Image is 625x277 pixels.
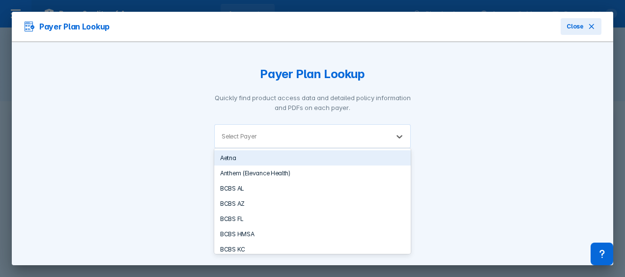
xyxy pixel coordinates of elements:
[214,196,411,211] div: BCBS AZ
[214,226,411,242] div: BCBS HMSA
[214,166,411,181] div: Anthem (Elevance Health)
[567,22,584,31] span: Close
[222,133,256,140] div: Select Payer
[214,67,411,81] h1: Payer Plan Lookup
[214,150,411,166] div: Aetna
[214,211,411,226] div: BCBS FL
[561,18,601,35] button: Close
[24,21,110,32] h3: Payer Plan Lookup
[214,181,411,196] div: BCBS AL
[591,243,613,265] div: Contact Support
[214,93,411,112] p: Quickly find product access data and detailed policy information and PDFs on each payer.
[214,242,411,257] div: BCBS KC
